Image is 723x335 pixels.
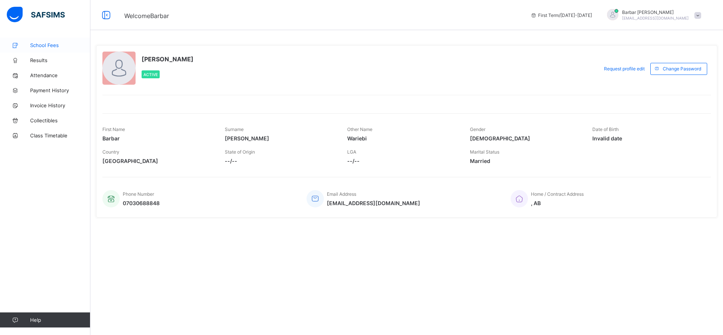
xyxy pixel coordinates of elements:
[102,149,119,155] span: Country
[143,72,158,77] span: Active
[622,9,689,15] span: Barbar [PERSON_NAME]
[30,132,90,139] span: Class Timetable
[30,87,90,93] span: Payment History
[592,135,703,142] span: Invalid date
[142,55,194,63] span: [PERSON_NAME]
[225,149,255,155] span: State of Origin
[470,135,581,142] span: [DEMOGRAPHIC_DATA]
[622,16,689,20] span: [EMAIL_ADDRESS][DOMAIN_NAME]
[123,200,160,206] span: 07030688848
[531,200,584,206] span: , AB
[347,158,458,164] span: --/--
[470,126,485,132] span: Gender
[599,9,705,21] div: BarbarDouglas
[30,102,90,108] span: Invoice History
[30,57,90,63] span: Results
[347,126,372,132] span: Other Name
[225,126,244,132] span: Surname
[531,12,592,18] span: session/term information
[327,200,420,206] span: [EMAIL_ADDRESS][DOMAIN_NAME]
[123,191,154,197] span: Phone Number
[470,149,499,155] span: Marital Status
[225,135,336,142] span: [PERSON_NAME]
[30,42,90,48] span: School Fees
[7,7,65,23] img: safsims
[102,158,214,164] span: [GEOGRAPHIC_DATA]
[102,126,125,132] span: First Name
[225,158,336,164] span: --/--
[347,149,356,155] span: LGA
[347,135,458,142] span: Wariebi
[663,66,701,72] span: Change Password
[30,72,90,78] span: Attendance
[124,12,169,20] span: Welcome Barbar
[531,191,584,197] span: Home / Contract Address
[30,117,90,123] span: Collectibles
[30,317,90,323] span: Help
[327,191,356,197] span: Email Address
[592,126,619,132] span: Date of Birth
[604,66,645,72] span: Request profile edit
[102,135,214,142] span: Barbar
[470,158,581,164] span: Married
